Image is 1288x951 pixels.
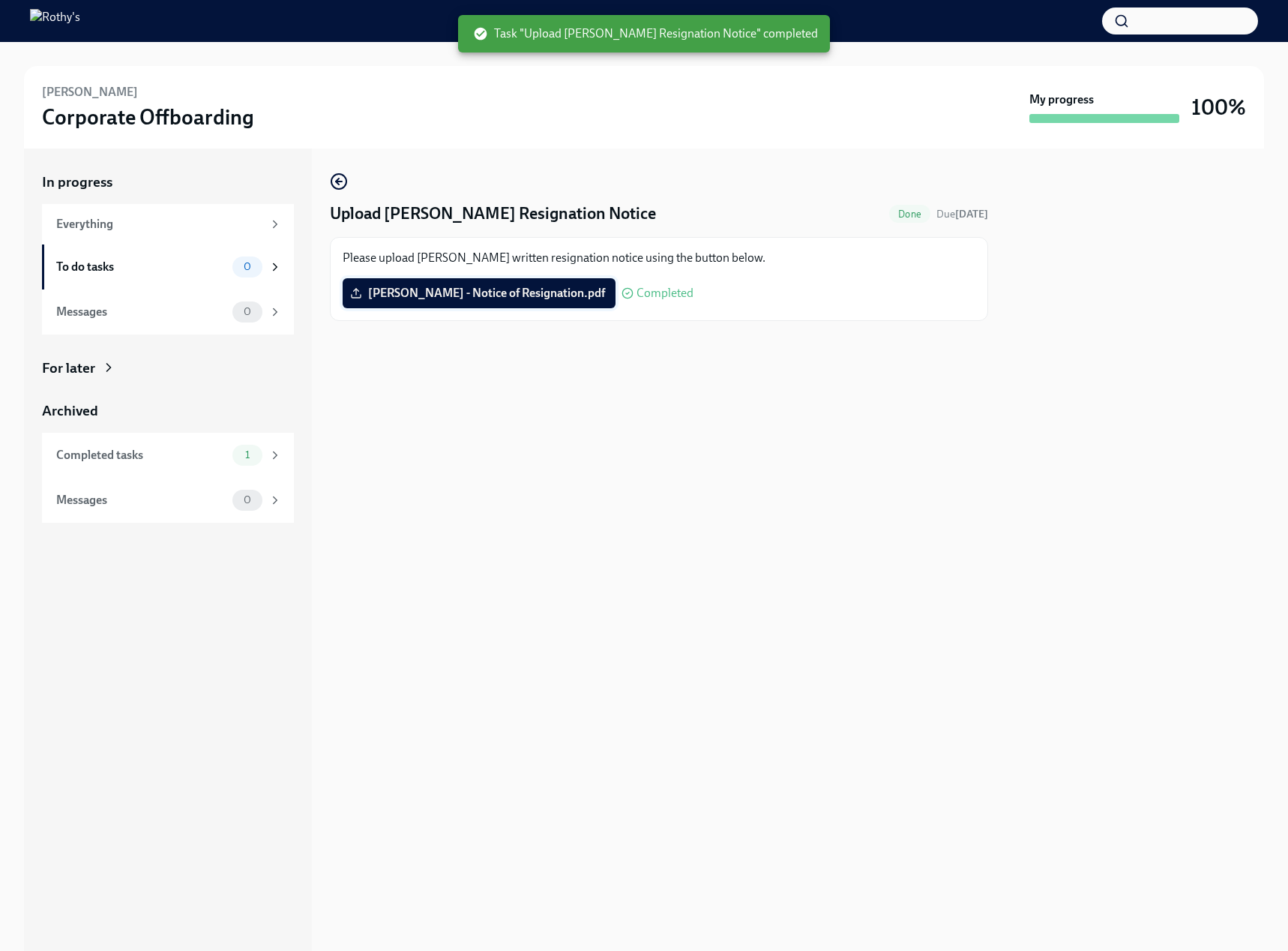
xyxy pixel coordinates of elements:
a: Completed tasks1 [42,433,294,478]
strong: My progress [1029,91,1094,108]
h4: Upload [PERSON_NAME] Resignation Notice [330,202,656,225]
span: 0 [235,261,260,272]
label: [PERSON_NAME] - Notice of Resignation.pdf [343,278,616,308]
h6: [PERSON_NAME] [42,84,138,100]
span: Task "Upload [PERSON_NAME] Resignation Notice" completed [473,25,818,42]
span: [PERSON_NAME] - Notice of Resignation.pdf [353,286,605,301]
img: Rothy's [30,9,80,33]
span: 0 [235,306,260,317]
a: Everything [42,204,294,244]
a: In progress [42,172,294,192]
h3: 100% [1191,94,1246,121]
span: August 26th, 2025 09:00 [936,207,988,221]
span: Due [936,208,988,220]
div: To do tasks [56,259,226,275]
div: Completed tasks [56,447,226,463]
p: Please upload [PERSON_NAME] written resignation notice using the button below. [343,250,975,266]
h3: Corporate Offboarding [42,103,254,130]
span: 0 [235,494,260,505]
div: For later [42,358,95,378]
a: Messages0 [42,289,294,334]
span: Done [889,208,930,220]
span: 1 [236,449,259,460]
a: Messages0 [42,478,294,523]
a: To do tasks0 [42,244,294,289]
a: For later [42,358,294,378]
div: Messages [56,492,226,508]
strong: [DATE] [955,208,988,220]
a: Archived [42,401,294,421]
div: Everything [56,216,262,232]
div: Messages [56,304,226,320]
span: Completed [637,287,693,299]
